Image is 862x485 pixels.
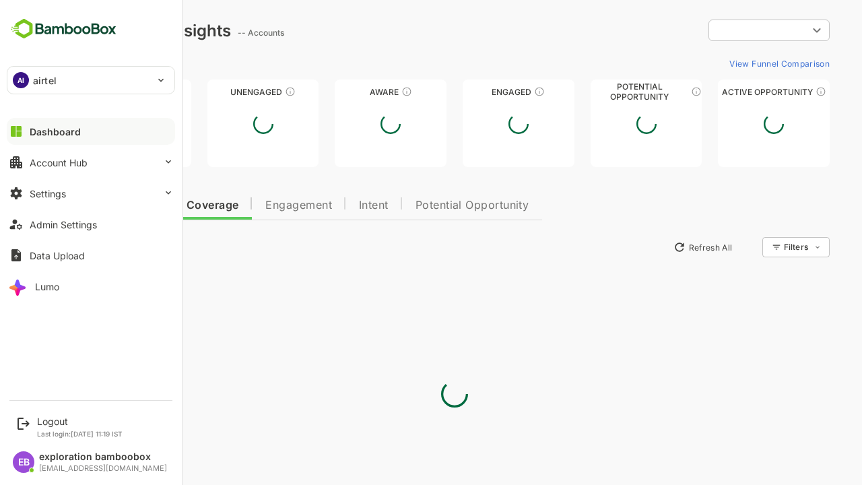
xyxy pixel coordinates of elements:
div: Unreached [32,87,144,97]
img: BambooboxFullLogoMark.5f36c76dfaba33ec1ec1367b70bb1252.svg [7,16,121,42]
button: Refresh All [620,236,691,258]
div: AIairtel [7,67,174,94]
div: These accounts have not shown enough engagement and need nurturing [238,86,248,97]
button: Admin Settings [7,211,175,238]
div: These accounts are warm, further nurturing would qualify them to MQAs [487,86,498,97]
div: Admin Settings [30,219,97,230]
div: Dashboard [30,126,81,137]
ag: -- Accounts [191,28,241,38]
div: Logout [37,416,123,427]
button: New Insights [32,235,131,259]
span: Potential Opportunity [368,200,482,211]
div: Data Upload [30,250,85,261]
span: Intent [312,200,341,211]
div: Dashboard Insights [32,21,184,40]
div: Active Opportunity [671,87,783,97]
div: Filters [735,235,783,259]
span: Data Quality and Coverage [46,200,191,211]
button: Settings [7,180,175,207]
span: Engagement [218,200,285,211]
div: [EMAIL_ADDRESS][DOMAIN_NAME] [39,464,167,473]
div: Aware [288,87,399,97]
div: AI [13,72,29,88]
div: Unengaged [160,87,272,97]
div: These accounts have open opportunities which might be at any of the Sales Stages [768,86,779,97]
div: Engaged [416,87,527,97]
div: Settings [30,188,66,199]
div: Lumo [35,281,59,292]
button: Dashboard [7,118,175,145]
button: Data Upload [7,242,175,269]
div: exploration bamboobox [39,451,167,463]
div: Filters [737,242,761,252]
div: Account Hub [30,157,88,168]
div: These accounts have not been engaged with for a defined time period [110,86,121,97]
div: ​ [661,18,783,42]
button: Lumo [7,273,175,300]
div: These accounts have just entered the buying cycle and need further nurturing [354,86,365,97]
div: EB [13,451,34,473]
p: airtel [33,73,57,88]
p: Last login: [DATE] 11:19 IST [37,430,123,438]
button: Account Hub [7,149,175,176]
div: These accounts are MQAs and can be passed on to Inside Sales [644,86,655,97]
button: View Funnel Comparison [677,53,783,74]
div: Potential Opportunity [543,87,655,97]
